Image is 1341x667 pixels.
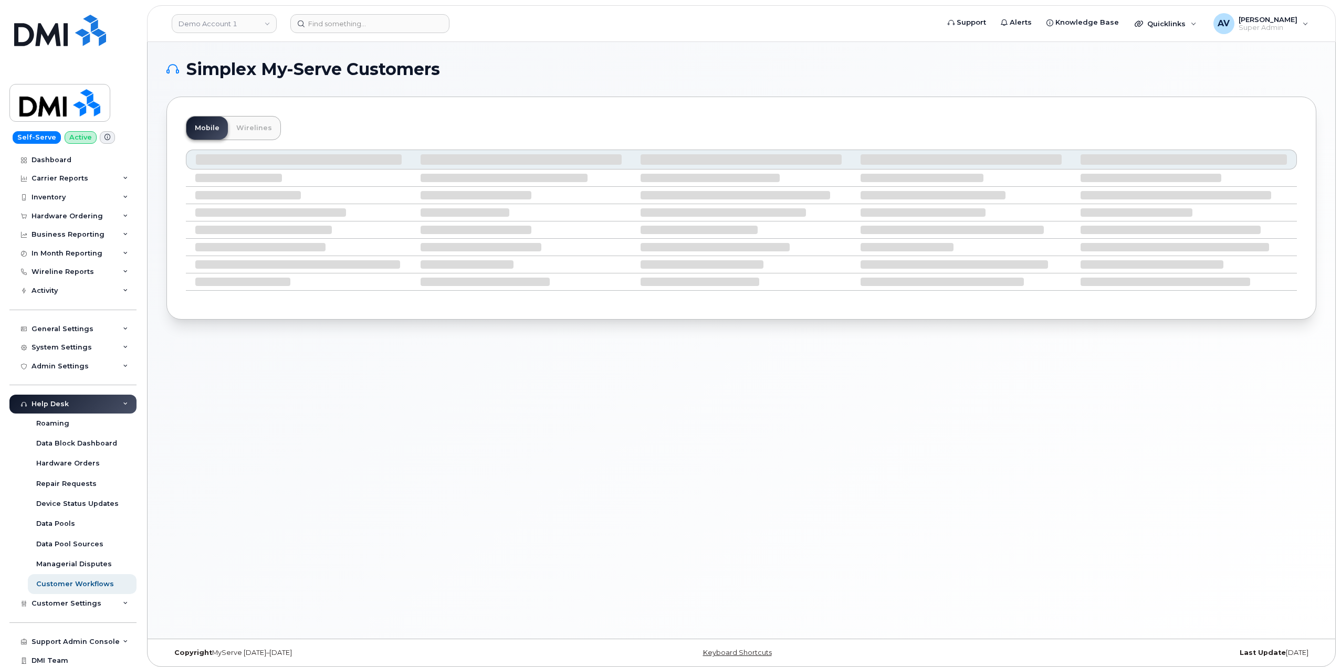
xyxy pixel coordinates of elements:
[933,649,1316,657] div: [DATE]
[174,649,212,657] strong: Copyright
[1240,649,1286,657] strong: Last Update
[703,649,772,657] a: Keyboard Shortcuts
[166,649,550,657] div: MyServe [DATE]–[DATE]
[186,117,228,140] a: Mobile
[186,61,440,77] span: Simplex My-Serve Customers
[228,117,280,140] a: Wirelines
